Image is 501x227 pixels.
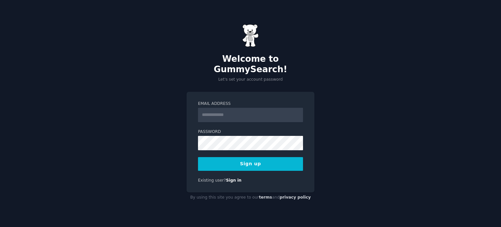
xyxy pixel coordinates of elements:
button: Sign up [198,157,303,171]
p: Let's set your account password [187,77,314,83]
div: By using this site you agree to our and [187,192,314,203]
label: Email Address [198,101,303,107]
a: privacy policy [280,195,311,200]
label: Password [198,129,303,135]
span: Existing user? [198,178,226,183]
a: Sign in [226,178,242,183]
img: Gummy Bear [242,24,259,47]
h2: Welcome to GummySearch! [187,54,314,74]
a: terms [259,195,272,200]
